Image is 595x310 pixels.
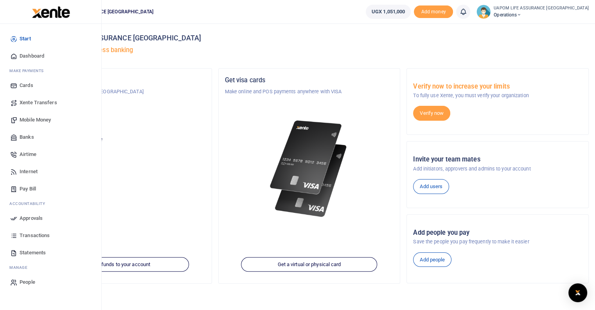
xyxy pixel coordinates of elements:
span: Airtime [20,150,36,158]
h5: UGX 1,051,000 [36,145,205,153]
span: Mobile Money [20,116,51,124]
img: profile-user [476,5,491,19]
span: countability [15,201,45,207]
span: Start [20,35,31,43]
div: Open Intercom Messenger [568,283,587,302]
span: anage [13,265,28,270]
span: Banks [20,133,34,141]
a: Transactions [6,227,95,244]
h4: Make a transaction [30,294,589,303]
img: logo-large [32,6,70,18]
h5: Get visa cards [225,76,394,84]
h4: Hello UAPOM LIFE ASSURANCE [GEOGRAPHIC_DATA] [30,34,589,42]
p: Save the people you pay frequently to make it easier [413,238,582,246]
img: xente-_physical_cards.png [267,114,352,223]
a: Approvals [6,210,95,227]
a: Mobile Money [6,111,95,129]
span: UGX 1,051,000 [372,8,405,16]
li: Toup your wallet [414,5,453,18]
span: Pay Bill [20,185,36,193]
a: Xente Transfers [6,94,95,111]
a: UGX 1,051,000 [366,5,411,19]
p: Add initiators, approvers and admins to your account [413,165,582,173]
small: UAPOM LIFE ASSURANCE [GEOGRAPHIC_DATA] [494,5,589,12]
a: Get a virtual or physical card [241,257,377,272]
p: To fully use Xente, you must verify your organization [413,92,582,100]
span: Approvals [20,214,43,222]
h5: Invite your team mates [413,156,582,163]
h5: Account [36,107,205,114]
a: People [6,274,95,291]
a: Pay Bill [6,180,95,198]
span: Cards [20,82,33,89]
p: Operations [36,118,205,126]
a: Banks [6,129,95,146]
a: logo-small logo-large logo-large [31,9,70,15]
a: profile-user UAPOM LIFE ASSURANCE [GEOGRAPHIC_DATA] Operations [476,5,589,19]
a: Dashboard [6,47,95,65]
span: Xente Transfers [20,99,57,107]
p: UAPOM LIFE ASSURANCE [GEOGRAPHIC_DATA] [36,88,205,96]
a: Add money [414,8,453,14]
a: Internet [6,163,95,180]
span: Operations [494,11,589,18]
h5: Verify now to increase your limits [413,83,582,91]
a: Cards [6,77,95,94]
li: M [6,65,95,77]
h5: Add people you pay [413,229,582,237]
li: M [6,261,95,274]
li: Ac [6,198,95,210]
span: Dashboard [20,52,44,60]
span: ake Payments [13,68,44,74]
a: Add people [413,252,451,267]
a: Start [6,30,95,47]
h5: Welcome to better business banking [30,46,589,54]
a: Statements [6,244,95,261]
a: Add users [413,179,449,194]
p: Make online and POS payments anywhere with VISA [225,88,394,96]
a: Add funds to your account [53,257,189,272]
span: Statements [20,249,46,257]
li: Wallet ballance [363,5,414,19]
span: Internet [20,168,38,176]
span: People [20,278,35,286]
span: Add money [414,5,453,18]
p: Your current account balance [36,136,205,143]
span: Transactions [20,232,50,239]
h5: Organization [36,76,205,84]
a: Airtime [6,146,95,163]
a: Verify now [413,106,450,121]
